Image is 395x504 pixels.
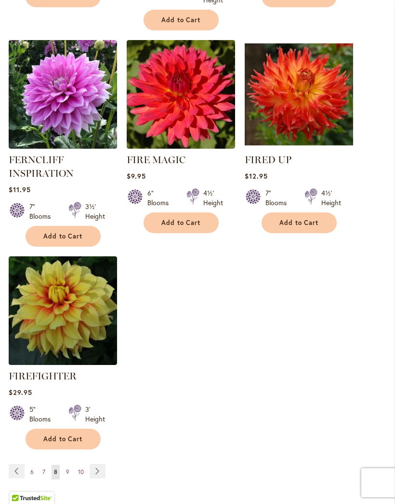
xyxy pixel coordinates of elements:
[127,40,235,149] img: FIRE MAGIC
[9,256,117,365] img: FIREFIGHTER
[54,468,57,476] span: 8
[245,154,291,166] a: FIRED UP
[40,465,48,479] a: 7
[161,219,201,227] span: Add to Cart
[262,212,337,233] button: Add to Cart
[9,154,74,179] a: FERNCLIFF INSPIRATION
[9,185,31,194] span: $11.95
[321,188,341,208] div: 4½' Height
[245,171,268,181] span: $12.95
[43,232,83,240] span: Add to Cart
[147,188,175,208] div: 6" Blooms
[9,141,117,151] a: Ferncliff Inspiration
[26,226,101,247] button: Add to Cart
[127,141,235,151] a: FIRE MAGIC
[203,188,223,208] div: 4½' Height
[245,40,353,149] img: FIRED UP
[30,468,34,476] span: 6
[85,405,105,424] div: 3' Height
[28,465,36,479] a: 6
[161,16,201,24] span: Add to Cart
[66,468,69,476] span: 9
[42,468,45,476] span: 7
[9,40,117,149] img: Ferncliff Inspiration
[279,219,319,227] span: Add to Cart
[127,171,146,181] span: $9.95
[144,212,219,233] button: Add to Cart
[29,405,57,424] div: 5" Blooms
[78,468,84,476] span: 10
[9,388,32,397] span: $29.95
[127,154,185,166] a: FIRE MAGIC
[9,358,117,367] a: FIREFIGHTER
[9,370,77,382] a: FIREFIGHTER
[7,470,34,497] iframe: Launch Accessibility Center
[265,188,293,208] div: 7" Blooms
[43,435,83,443] span: Add to Cart
[64,465,72,479] a: 9
[29,202,57,221] div: 7" Blooms
[76,465,86,479] a: 10
[26,429,101,449] button: Add to Cart
[144,10,219,30] button: Add to Cart
[245,141,353,151] a: FIRED UP
[85,202,105,221] div: 3½' Height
